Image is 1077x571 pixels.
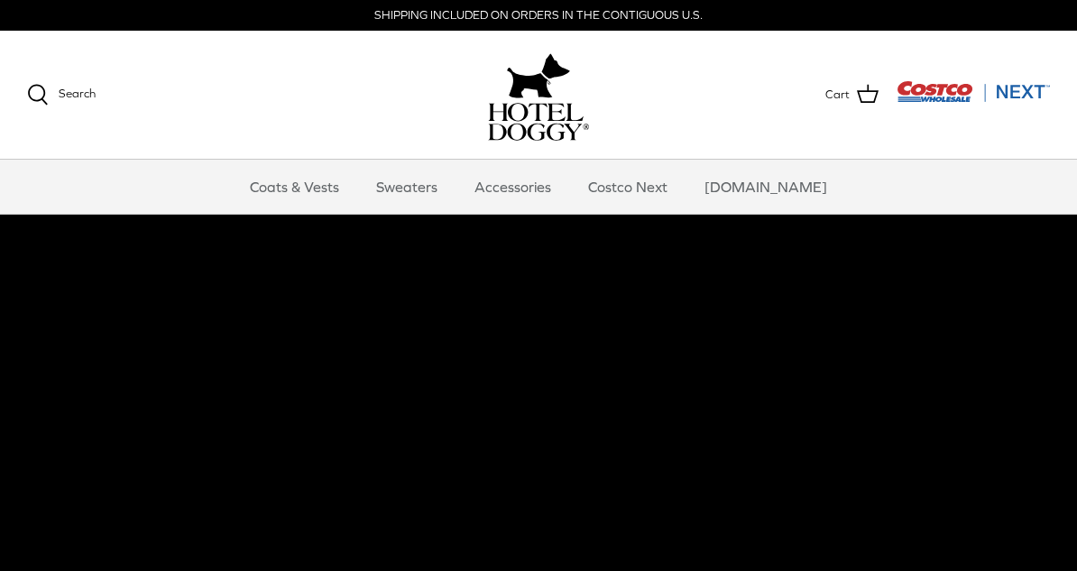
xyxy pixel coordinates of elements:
a: Costco Next [572,160,684,214]
img: Costco Next [897,80,1050,103]
a: [DOMAIN_NAME] [688,160,843,214]
a: hoteldoggy.com hoteldoggycom [488,49,589,141]
a: Cart [825,83,879,106]
a: Visit Costco Next [897,92,1050,106]
span: Search [59,87,96,100]
a: Coats & Vests [234,160,355,214]
img: hoteldoggycom [488,103,589,141]
span: Cart [825,86,850,105]
a: Search [27,84,96,106]
img: hoteldoggy.com [507,49,570,103]
a: Accessories [458,160,567,214]
a: Sweaters [360,160,454,214]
